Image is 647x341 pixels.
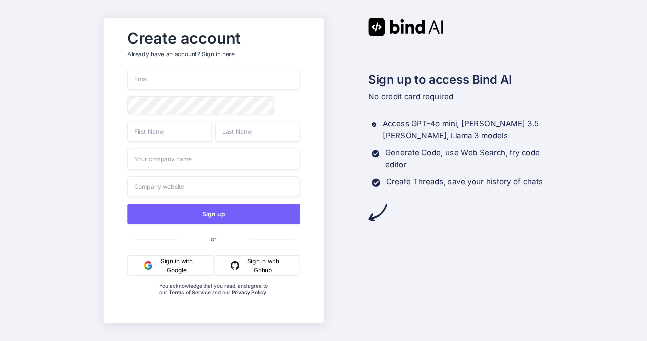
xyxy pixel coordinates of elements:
button: Sign in with Google [127,255,214,275]
span: or [177,228,250,249]
h2: Create account [127,31,300,45]
div: You acknowledge that you read, and agree to our and our [156,282,271,316]
img: github [231,261,239,269]
input: Last Name [215,121,300,142]
div: Sign in here [202,50,234,58]
p: Create Threads, save your history of chats [386,176,543,188]
a: Terms of Service [168,289,212,295]
input: Your company name [127,148,300,169]
img: Bind AI logo [368,18,443,36]
h2: Sign up to access Bind AI [368,70,544,88]
img: arrow [368,203,387,221]
p: Access GPT-4o mini, [PERSON_NAME] 3.5 [PERSON_NAME], Llama 3 models [382,118,544,142]
p: Already have an account? [127,50,300,58]
input: First Name [127,121,212,142]
button: Sign in with Github [214,255,299,275]
input: Email [127,69,300,90]
p: Generate Code, use Web Search, try code editor [385,147,544,171]
input: Company website [127,176,300,197]
a: Privacy Policy. [231,289,268,295]
button: Sign up [127,204,300,224]
img: google [144,261,152,269]
p: No credit card required [368,91,544,103]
